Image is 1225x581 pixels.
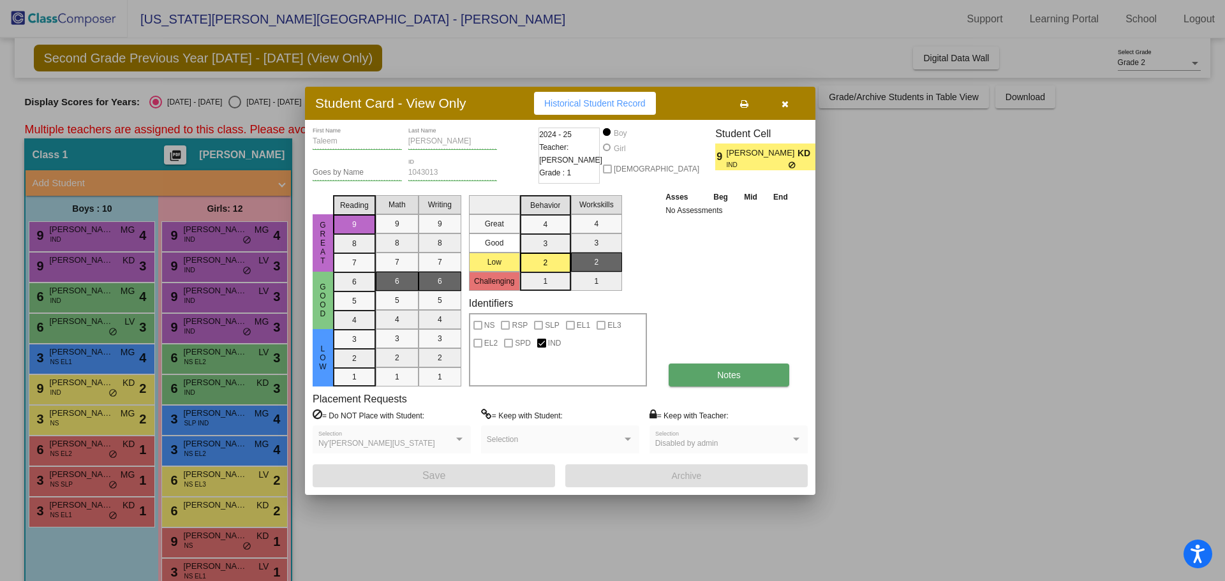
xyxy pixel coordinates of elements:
[539,141,602,166] span: Teacher: [PERSON_NAME]
[548,335,561,351] span: IND
[539,166,571,179] span: Grade : 1
[422,470,445,481] span: Save
[544,98,646,108] span: Historical Student Record
[545,318,560,333] span: SLP
[484,318,495,333] span: NS
[512,318,528,333] span: RSP
[469,297,513,309] label: Identifiers
[765,190,796,204] th: End
[613,128,627,139] div: Boy
[669,364,789,386] button: Notes
[539,128,572,141] span: 2024 - 25
[607,318,621,333] span: EL3
[317,221,329,265] span: Great
[317,283,329,318] span: Good
[313,409,424,422] label: = Do NOT Place with Student:
[672,471,702,481] span: Archive
[662,190,705,204] th: Asses
[481,409,563,422] label: = Keep with Student:
[313,168,402,177] input: goes by name
[613,143,626,154] div: Girl
[317,344,329,371] span: Low
[662,204,796,217] td: No Assessments
[705,190,736,204] th: Beg
[313,464,555,487] button: Save
[534,92,656,115] button: Historical Student Record
[815,149,826,165] span: 2
[515,335,531,351] span: SPD
[315,95,466,111] h3: Student Card - View Only
[318,439,435,448] span: Ny'[PERSON_NAME][US_STATE]
[717,370,741,380] span: Notes
[650,409,729,422] label: = Keep with Teacher:
[614,161,699,177] span: [DEMOGRAPHIC_DATA]
[798,147,815,160] span: KD
[727,147,798,160] span: [PERSON_NAME]
[715,149,726,165] span: 9
[577,318,590,333] span: EL1
[565,464,808,487] button: Archive
[484,335,498,351] span: EL2
[736,190,765,204] th: Mid
[655,439,718,448] span: Disabled by admin
[313,393,407,405] label: Placement Requests
[727,160,789,170] span: IND
[715,128,826,140] h3: Student Cell
[408,168,498,177] input: Enter ID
